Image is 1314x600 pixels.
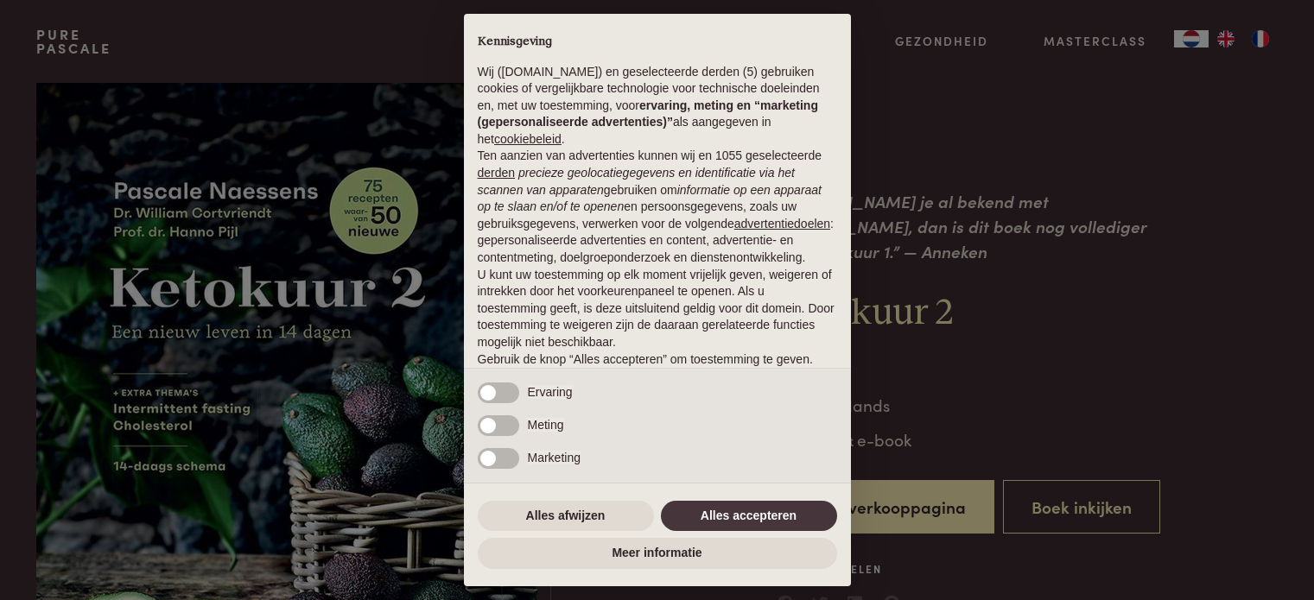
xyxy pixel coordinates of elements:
strong: ervaring, meting en “marketing (gepersonaliseerde advertenties)” [478,98,818,129]
p: Ten aanzien van advertenties kunnen wij en 1055 geselecteerde gebruiken om en persoonsgegevens, z... [478,148,837,266]
a: cookiebeleid [494,132,562,146]
em: precieze geolocatiegegevens en identificatie via het scannen van apparaten [478,166,795,197]
span: Ervaring [528,385,573,399]
button: advertentiedoelen [734,216,830,233]
button: Meer informatie [478,538,837,569]
p: Wij ([DOMAIN_NAME]) en geselecteerde derden (5) gebruiken cookies of vergelijkbare technologie vo... [478,64,837,148]
em: informatie op een apparaat op te slaan en/of te openen [478,183,822,214]
p: U kunt uw toestemming op elk moment vrijelijk geven, weigeren of intrekken door het voorkeurenpan... [478,267,837,351]
button: derden [478,165,516,182]
button: Alles afwijzen [478,501,654,532]
span: Marketing [528,451,581,464]
button: Alles accepteren [661,501,837,532]
span: Meting [528,418,564,432]
h2: Kennisgeving [478,35,837,50]
p: Gebruik de knop “Alles accepteren” om toestemming te geven. Gebruik de knop “Alles afwijzen” om d... [478,351,837,402]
